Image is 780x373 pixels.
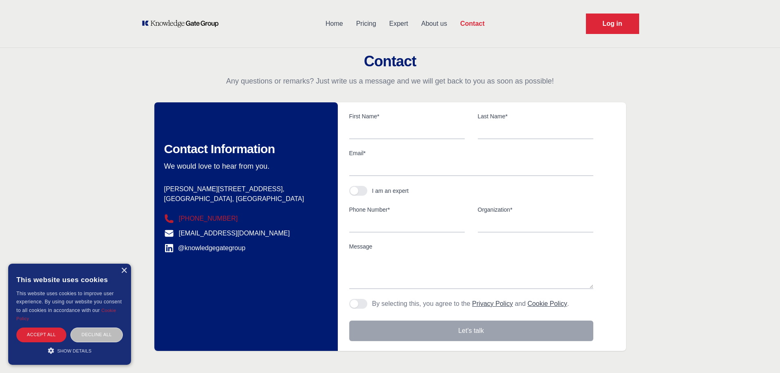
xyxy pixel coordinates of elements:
[586,14,639,34] a: Request Demo
[164,243,246,253] a: @knowledgegategroup
[164,161,318,171] p: We would love to hear from you.
[472,300,513,307] a: Privacy Policy
[349,149,593,157] label: Email*
[57,348,92,353] span: Show details
[70,328,123,342] div: Decline all
[164,194,318,204] p: [GEOGRAPHIC_DATA], [GEOGRAPHIC_DATA]
[16,346,123,355] div: Show details
[179,228,290,238] a: [EMAIL_ADDRESS][DOMAIN_NAME]
[141,20,224,28] a: KOL Knowledge Platform: Talk to Key External Experts (KEE)
[16,328,66,342] div: Accept all
[16,270,123,289] div: This website uses cookies
[121,268,127,274] div: Close
[179,214,238,224] a: [PHONE_NUMBER]
[349,242,593,251] label: Message
[16,291,122,313] span: This website uses cookies to improve user experience. By using our website you consent to all coo...
[478,206,593,214] label: Organization*
[349,112,465,120] label: First Name*
[350,13,383,34] a: Pricing
[164,142,318,156] h2: Contact Information
[372,299,569,309] p: By selecting this, you agree to the and .
[164,184,318,194] p: [PERSON_NAME][STREET_ADDRESS],
[527,300,567,307] a: Cookie Policy
[383,13,415,34] a: Expert
[349,321,593,341] button: Let's talk
[349,206,465,214] label: Phone Number*
[478,112,593,120] label: Last Name*
[739,334,780,373] iframe: Chat Widget
[454,13,491,34] a: Contact
[16,308,116,321] a: Cookie Policy
[319,13,350,34] a: Home
[415,13,454,34] a: About us
[372,187,409,195] div: I am an expert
